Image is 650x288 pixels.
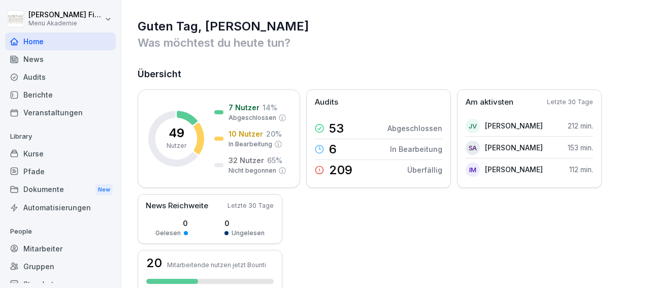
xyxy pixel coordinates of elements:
[5,199,116,216] a: Automatisierungen
[229,155,264,166] p: 32 Nutzer
[267,155,282,166] p: 65 %
[5,163,116,180] a: Pfade
[227,201,274,210] p: Letzte 30 Tage
[5,104,116,121] a: Veranstaltungen
[95,184,113,196] div: New
[138,67,635,81] h2: Übersicht
[5,145,116,163] a: Kurse
[5,33,116,50] a: Home
[232,229,265,238] p: Ungelesen
[167,261,266,269] p: Mitarbeitende nutzen jetzt Bounti
[229,166,276,175] p: Nicht begonnen
[466,119,480,133] div: JV
[329,164,352,176] p: 209
[485,142,543,153] p: [PERSON_NAME]
[229,129,263,139] p: 10 Nutzer
[28,11,103,19] p: [PERSON_NAME] Fiegert
[138,18,635,35] h1: Guten Tag, [PERSON_NAME]
[5,50,116,68] a: News
[5,180,116,199] div: Dokumente
[266,129,282,139] p: 20 %
[229,102,259,113] p: 7 Nutzer
[167,141,186,150] p: Nutzer
[155,218,188,229] p: 0
[229,113,276,122] p: Abgeschlossen
[466,163,480,177] div: IM
[5,223,116,240] p: People
[146,257,162,269] h3: 20
[146,200,208,212] p: News Reichweite
[466,141,480,155] div: SA
[568,120,593,131] p: 212 min.
[329,122,344,135] p: 53
[329,143,337,155] p: 6
[407,165,442,175] p: Überfällig
[229,140,272,149] p: In Bearbeitung
[5,86,116,104] a: Berichte
[466,97,513,108] p: Am aktivsten
[569,164,593,175] p: 112 min.
[263,102,277,113] p: 14 %
[5,258,116,275] a: Gruppen
[138,35,635,51] p: Was möchtest du heute tun?
[390,144,442,154] p: In Bearbeitung
[5,240,116,258] a: Mitarbeiter
[485,164,543,175] p: [PERSON_NAME]
[568,142,593,153] p: 153 min.
[5,129,116,145] p: Library
[315,97,338,108] p: Audits
[169,127,184,139] p: 49
[387,123,442,134] p: Abgeschlossen
[28,20,103,27] p: Menü Akademie
[5,180,116,199] a: DokumenteNew
[224,218,265,229] p: 0
[485,120,543,131] p: [PERSON_NAME]
[5,68,116,86] a: Audits
[547,98,593,107] p: Letzte 30 Tage
[155,229,181,238] p: Gelesen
